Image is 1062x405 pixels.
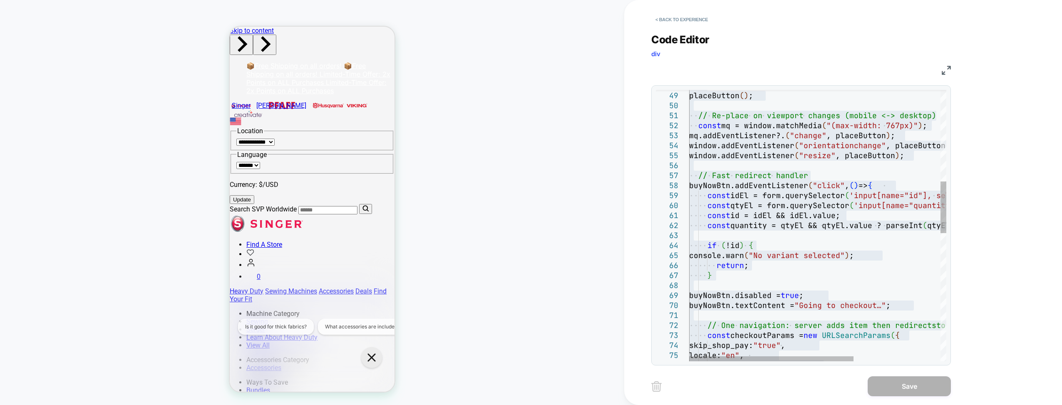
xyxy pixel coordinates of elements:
div: Machine Category [17,283,165,291]
img: fullscreen [942,66,951,75]
div: 66 [656,261,678,271]
span: "en" [721,350,739,360]
a: Link to PFAFF homepage [25,71,79,87]
span: ) [886,131,891,140]
a: Link to Husqvarna Viking homepage [80,75,141,83]
span: ; [886,301,891,310]
span: const [707,201,730,210]
span: ( [744,251,749,260]
span: console.warn [689,251,744,260]
span: const [707,221,730,230]
div: 57 [656,171,678,181]
span: "Going to checkout…" [794,301,886,310]
div: 55 [656,151,678,161]
span: qtyEl.value, [927,221,982,230]
span: ( [794,151,799,160]
div: 67 [656,271,678,281]
div: 59 [656,191,678,201]
span: const [707,330,730,340]
span: // Fast redirect handler [698,171,808,180]
span: qtyEl = form.querySelector [730,201,849,210]
div: 73 [656,330,678,340]
span: ) [739,241,744,250]
span: if [707,241,717,250]
span: 📦Free Shipping on all orders! [17,35,136,52]
span: 📦Free Shipping on all orders! [17,35,112,43]
a: Sewing Machines [35,261,87,268]
span: { [749,241,753,250]
div: 54 [656,141,678,151]
div: 61 [656,211,678,221]
a: Wishlist [17,224,25,231]
div: 68 [656,281,678,291]
span: "change" [790,131,826,140]
div: 56 [656,161,678,171]
div: 65 [656,251,678,261]
button: Search [129,177,142,187]
span: div [651,50,660,58]
span: ) [918,121,923,130]
span: "click" [813,181,845,190]
span: ( [891,330,895,340]
span: // Re-place on viewport changes (mobile <-> deskto [698,111,927,120]
div: 63 [656,231,678,241]
legend: Language [7,124,38,132]
span: window.addEventListener [689,151,794,160]
span: "No variant selected" [749,251,845,260]
span: ( [822,121,826,130]
div: 64 [656,241,678,251]
a: 2 of 2 [17,43,161,68]
span: true [781,291,799,300]
img: delete [651,381,662,392]
span: , placeButton [836,151,895,160]
span: ( [808,181,813,190]
span: ; [749,91,753,100]
span: Limited-Time Offer: 2x Points on ALL Purchases [17,52,157,68]
span: ( [923,221,927,230]
span: p) [927,111,936,120]
div: 53 [656,131,678,141]
span: , placeButton [826,131,886,140]
div: 74 [656,340,678,350]
span: URLSearchParams [822,330,891,340]
span: ( [845,191,849,200]
span: , placeButton [886,141,945,150]
div: Ways To Save [17,352,165,360]
span: => [859,181,868,190]
span: ; [923,121,927,130]
span: window.addEventListener [689,141,794,150]
button: Save [868,376,951,396]
span: ; [744,261,749,270]
a: 1 of 2 [17,35,136,52]
a: Bundles [17,360,40,368]
span: // One navigation: server adds item then redirects [707,321,936,330]
span: ( [785,131,790,140]
span: ) [744,91,749,100]
div: 60 [656,201,678,211]
button: < Back to experience [651,13,712,26]
span: buyNowBtn.addEventListener [689,181,808,190]
span: ) [845,251,849,260]
iframe: Gorgias live chat messenger [127,318,156,344]
div: 75 [656,350,678,360]
span: Code Editor [651,33,710,46]
a: Accessories [17,337,52,345]
a: Sewing [17,291,38,299]
span: const [698,121,721,130]
span: ; [891,131,895,140]
span: 'input[name="id"], select[name="id"]' [849,191,1019,200]
span: locale: [689,350,721,360]
span: !id [726,241,739,250]
span: skip_shop_pay: [689,340,753,350]
div: Accessories Category [17,329,165,337]
span: ( [794,141,799,150]
span: ) [895,151,900,160]
span: , [845,181,849,190]
div: 49 [656,91,678,101]
span: buyNowBtn.disabled = [689,291,781,300]
div: 72 [656,321,678,330]
span: "(max-width: 767px)" [826,121,918,130]
legend: Location [7,100,34,108]
div: 70 [656,301,678,311]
